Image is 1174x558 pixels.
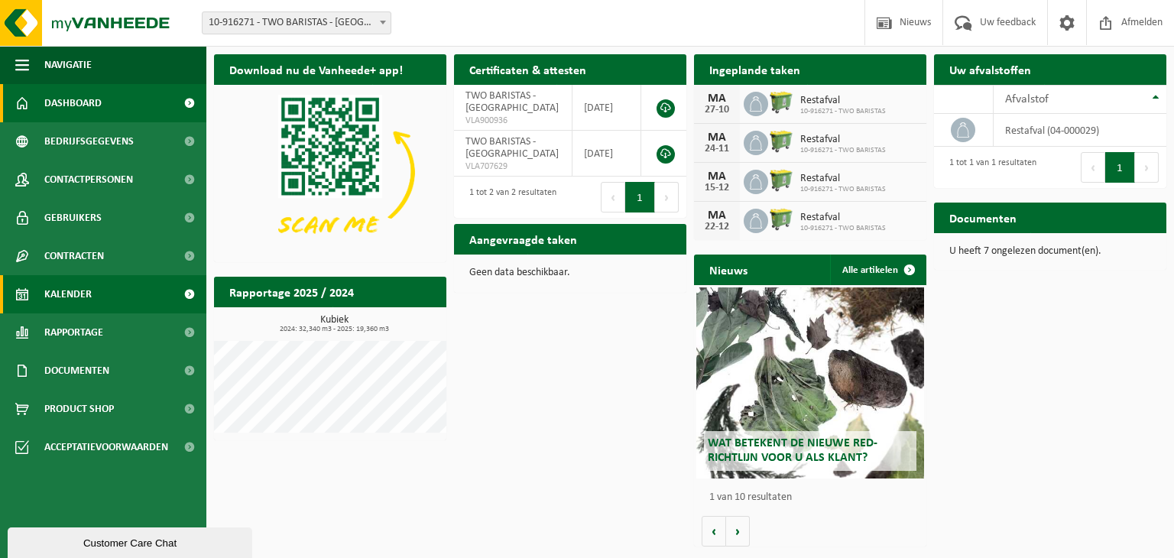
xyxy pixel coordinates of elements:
a: Bekijk rapportage [332,307,445,337]
button: Previous [601,182,625,212]
div: MA [702,209,732,222]
h2: Rapportage 2025 / 2024 [214,277,369,307]
span: Bedrijfsgegevens [44,122,134,161]
span: Contracten [44,237,104,275]
div: 15-12 [702,183,732,193]
button: Vorige [702,516,726,547]
span: Dashboard [44,84,102,122]
div: 27-10 [702,105,732,115]
div: 22-12 [702,222,732,232]
span: 10-916271 - TWO BARISTAS [800,146,886,155]
span: Kalender [44,275,92,313]
button: Next [655,182,679,212]
div: 24-11 [702,144,732,154]
td: [DATE] [572,131,641,177]
div: 1 tot 2 van 2 resultaten [462,180,556,214]
img: WB-0660-HPE-GN-50 [768,128,794,154]
span: TWO BARISTAS - [GEOGRAPHIC_DATA] [465,90,559,114]
h2: Download nu de Vanheede+ app! [214,54,418,84]
span: 2024: 32,340 m3 - 2025: 19,360 m3 [222,326,446,333]
span: Contactpersonen [44,161,133,199]
span: VLA900936 [465,115,560,127]
a: Alle artikelen [830,255,925,285]
span: Afvalstof [1005,93,1049,105]
span: Acceptatievoorwaarden [44,428,168,466]
span: VLA707629 [465,161,560,173]
p: 1 van 10 resultaten [709,492,919,503]
button: Next [1135,152,1159,183]
a: Wat betekent de nieuwe RED-richtlijn voor u als klant? [696,287,924,479]
button: 1 [1105,152,1135,183]
h3: Kubiek [222,315,446,333]
img: WB-0660-HPE-GN-50 [768,206,794,232]
img: WB-0660-HPE-GN-50 [768,167,794,193]
span: 10-916271 - TWO BARISTAS - LEUVEN [203,12,391,34]
span: Restafval [800,212,886,224]
span: Gebruikers [44,199,102,237]
h2: Uw afvalstoffen [934,54,1046,84]
p: U heeft 7 ongelezen document(en). [949,246,1151,257]
span: Product Shop [44,390,114,428]
td: [DATE] [572,85,641,131]
button: Volgende [726,516,750,547]
div: MA [702,92,732,105]
button: 1 [625,182,655,212]
img: Download de VHEPlus App [214,85,446,259]
span: Rapportage [44,313,103,352]
span: Restafval [800,95,886,107]
div: MA [702,170,732,183]
span: 10-916271 - TWO BARISTAS [800,107,886,116]
span: TWO BARISTAS - [GEOGRAPHIC_DATA] [465,136,559,160]
p: Geen data beschikbaar. [469,268,671,278]
iframe: chat widget [8,524,255,558]
h2: Nieuws [694,255,763,284]
h2: Certificaten & attesten [454,54,602,84]
h2: Aangevraagde taken [454,224,592,254]
td: restafval (04-000029) [994,114,1166,147]
button: Previous [1081,152,1105,183]
span: 10-916271 - TWO BARISTAS [800,224,886,233]
span: Restafval [800,134,886,146]
span: Wat betekent de nieuwe RED-richtlijn voor u als klant? [708,437,877,464]
h2: Ingeplande taken [694,54,816,84]
span: 10-916271 - TWO BARISTAS - LEUVEN [202,11,391,34]
span: Navigatie [44,46,92,84]
div: 1 tot 1 van 1 resultaten [942,151,1036,184]
span: 10-916271 - TWO BARISTAS [800,185,886,194]
img: WB-0660-HPE-GN-50 [768,89,794,115]
div: MA [702,131,732,144]
span: Documenten [44,352,109,390]
span: Restafval [800,173,886,185]
h2: Documenten [934,203,1032,232]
